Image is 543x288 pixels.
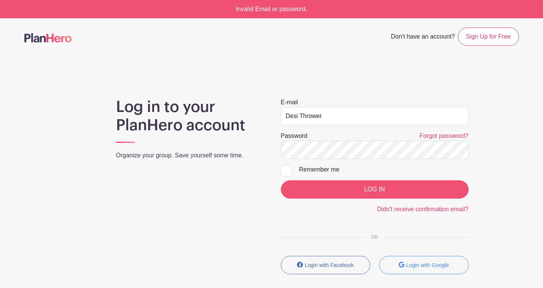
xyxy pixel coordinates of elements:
a: Didn't receive confirmation email? [377,206,469,212]
a: Sign Up for Free [458,28,519,46]
label: Password [281,131,308,141]
a: Forgot password? [419,133,468,139]
span: Don't have an account? [391,29,455,46]
small: Login with Facebook [305,262,354,268]
img: logo-507f7623f17ff9eddc593b1ce0a138ce2505c220e1c5a4e2b4648c50719b7d32.svg [24,33,72,42]
span: OR [365,235,384,240]
h1: Log in to your PlanHero account [116,98,263,134]
p: Organize your group. Save yourself some time. [116,151,263,160]
button: Login with Google [379,256,469,274]
small: Login with Google [406,262,449,268]
div: Remember me [299,165,469,174]
input: LOG IN [281,180,469,199]
input: e.g. julie@eventco.com [281,107,469,125]
label: E-mail [281,98,298,107]
button: Login with Facebook [281,256,370,274]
